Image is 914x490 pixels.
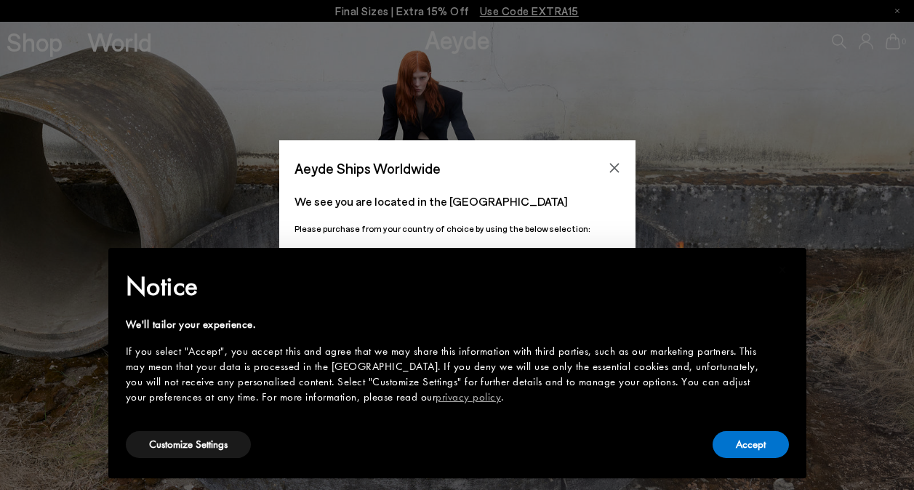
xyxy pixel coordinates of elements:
[604,157,625,179] button: Close
[294,222,620,236] p: Please purchase from your country of choice by using the below selection:
[126,344,766,405] div: If you select "Accept", you accept this and agree that we may share this information with third p...
[436,390,501,404] a: privacy policy
[126,268,766,305] h2: Notice
[778,258,787,281] span: ×
[294,193,620,210] p: We see you are located in the [GEOGRAPHIC_DATA]
[126,431,251,458] button: Customize Settings
[713,431,789,458] button: Accept
[766,252,801,287] button: Close this notice
[294,156,441,181] span: Aeyde Ships Worldwide
[126,317,766,332] div: We'll tailor your experience.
